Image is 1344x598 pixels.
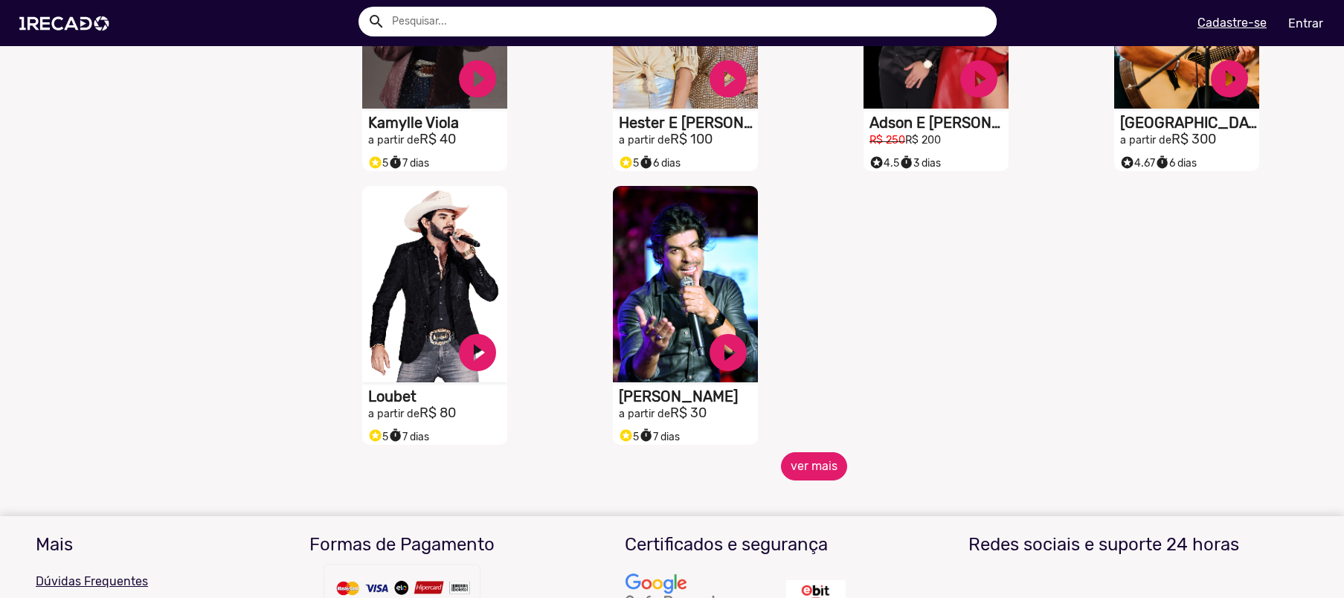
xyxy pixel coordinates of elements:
[639,152,653,170] i: timer
[251,534,553,556] h3: Formas de Pagamento
[619,132,758,148] h2: R$ 100
[368,428,382,443] small: stars
[639,155,653,170] small: timer
[575,534,876,556] h3: Certificados e segurança
[388,157,429,170] span: 7 dias
[388,428,402,443] small: timer
[367,13,385,30] mat-icon: Example home icon
[899,152,913,170] i: timer
[1120,134,1171,147] small: a partir de
[899,534,1308,556] h3: Redes sociais e suporte 24 horas
[368,431,388,443] span: 5
[869,134,905,147] small: R$ 250
[869,155,884,170] small: stars
[1155,155,1169,170] small: timer
[388,155,402,170] small: timer
[869,157,899,170] span: 4.5
[869,114,1009,132] h1: Adson E [PERSON_NAME]
[368,114,507,132] h1: Kamylle Viola
[899,155,913,170] small: timer
[619,157,639,170] span: 5
[388,425,402,443] i: timer
[619,134,670,147] small: a partir de
[388,431,429,443] span: 7 dias
[956,57,1001,101] a: play_circle_filled
[899,157,941,170] span: 3 dias
[368,388,507,405] h1: Loubet
[1279,10,1333,36] a: Entrar
[1120,152,1134,170] i: Selo super talento
[619,431,639,443] span: 5
[639,425,653,443] i: timer
[36,534,229,556] h3: Mais
[368,155,382,170] small: stars
[706,330,750,375] a: play_circle_filled
[1207,57,1252,101] a: play_circle_filled
[368,425,382,443] i: Selo super talento
[905,134,941,147] small: R$ 200
[455,57,500,101] a: play_circle_filled
[1155,157,1197,170] span: 6 dias
[36,573,229,591] p: Dúvidas Frequentes
[619,405,758,422] h2: R$ 30
[619,152,633,170] i: Selo super talento
[455,330,500,375] a: play_circle_filled
[368,134,419,147] small: a partir de
[619,408,670,420] small: a partir de
[706,57,750,101] a: play_circle_filled
[781,452,847,480] button: ver mais
[1120,157,1155,170] span: 4.67
[869,152,884,170] i: Selo super talento
[613,186,758,382] video: S1RECADO vídeos dedicados para fãs e empresas
[1120,132,1259,148] h2: R$ 300
[362,186,507,382] video: S1RECADO vídeos dedicados para fãs e empresas
[1120,114,1259,132] h1: [GEOGRAPHIC_DATA]
[368,152,382,170] i: Selo super talento
[639,431,680,443] span: 7 dias
[368,405,507,422] h2: R$ 80
[368,132,507,148] h2: R$ 40
[619,425,633,443] i: Selo super talento
[619,155,633,170] small: stars
[639,157,681,170] span: 6 dias
[368,408,419,420] small: a partir de
[362,7,388,33] button: Example home icon
[1197,16,1267,30] u: Cadastre-se
[639,428,653,443] small: timer
[619,428,633,443] small: stars
[619,388,758,405] h1: [PERSON_NAME]
[1120,155,1134,170] small: stars
[619,114,758,132] h1: Hester E [PERSON_NAME]
[381,7,997,36] input: Pesquisar...
[368,157,388,170] span: 5
[1155,152,1169,170] i: timer
[388,152,402,170] i: timer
